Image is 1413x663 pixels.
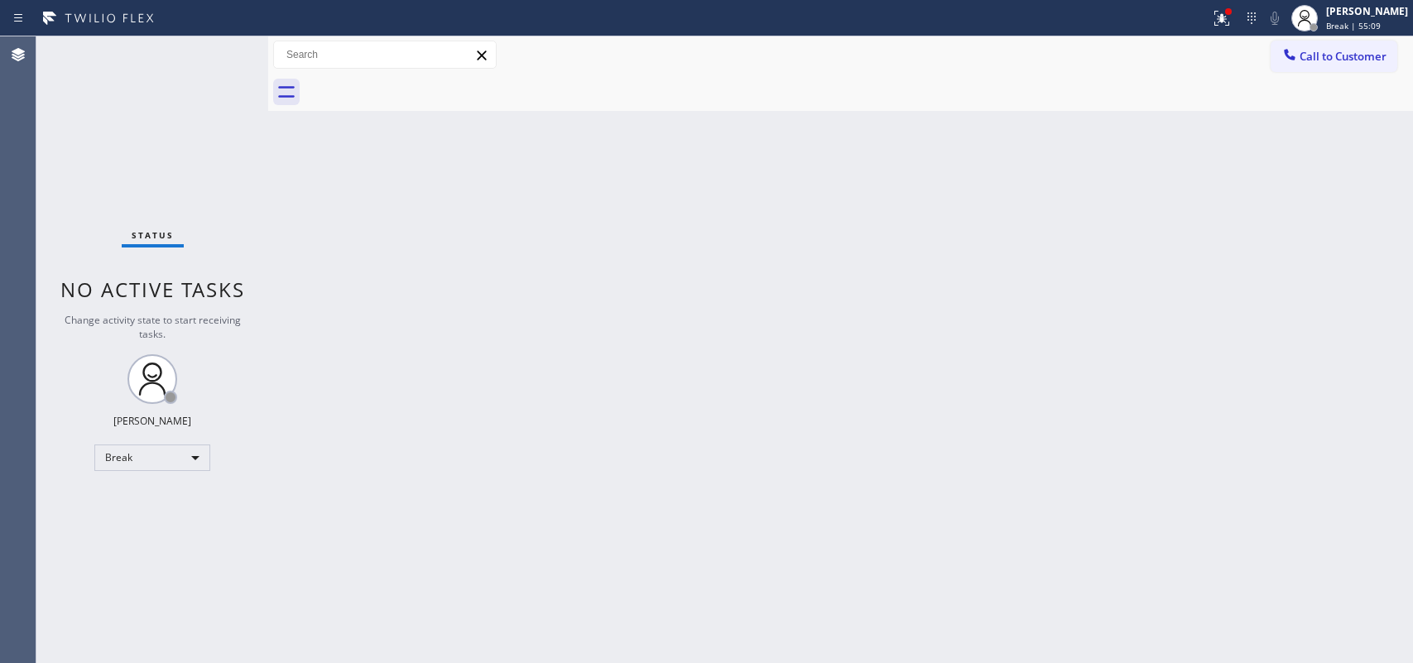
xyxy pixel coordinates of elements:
[113,414,191,428] div: [PERSON_NAME]
[1300,49,1387,64] span: Call to Customer
[94,444,210,471] div: Break
[1326,20,1381,31] span: Break | 55:09
[1326,4,1408,18] div: [PERSON_NAME]
[1263,7,1286,30] button: Mute
[60,276,245,303] span: No active tasks
[65,313,241,341] span: Change activity state to start receiving tasks.
[274,41,496,68] input: Search
[1271,41,1397,72] button: Call to Customer
[132,229,174,241] span: Status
